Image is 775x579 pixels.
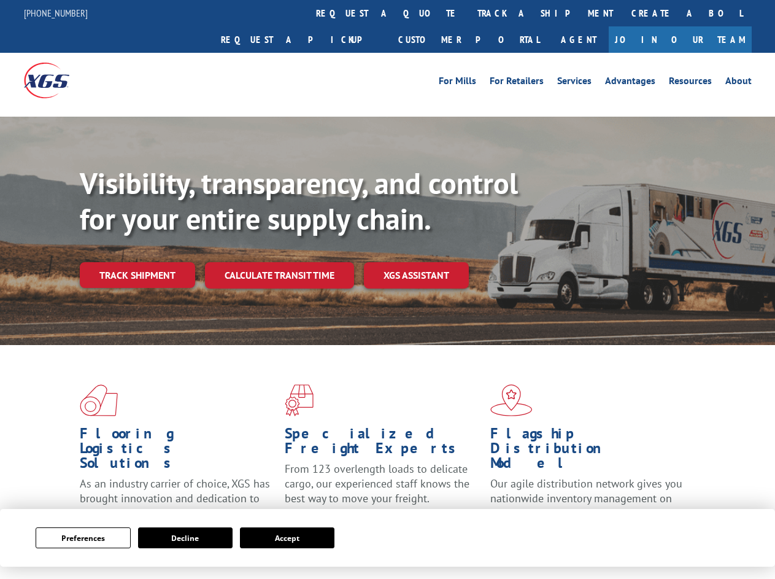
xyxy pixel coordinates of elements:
button: Preferences [36,527,130,548]
a: Advantages [605,76,655,90]
a: XGS ASSISTANT [364,262,469,289]
img: xgs-icon-total-supply-chain-intelligence-red [80,384,118,416]
a: Track shipment [80,262,195,288]
a: [PHONE_NUMBER] [24,7,88,19]
a: Agent [549,26,609,53]
a: About [725,76,752,90]
b: Visibility, transparency, and control for your entire supply chain. [80,164,518,238]
span: As an industry carrier of choice, XGS has brought innovation and dedication to flooring logistics... [80,476,270,520]
img: xgs-icon-flagship-distribution-model-red [490,384,533,416]
a: Resources [669,76,712,90]
h1: Specialized Freight Experts [285,426,480,462]
button: Decline [138,527,233,548]
img: xgs-icon-focused-on-flooring-red [285,384,314,416]
a: Services [557,76,592,90]
span: Our agile distribution network gives you nationwide inventory management on demand. [490,476,682,520]
a: Customer Portal [389,26,549,53]
a: For Mills [439,76,476,90]
h1: Flooring Logistics Solutions [80,426,276,476]
a: Request a pickup [212,26,389,53]
h1: Flagship Distribution Model [490,426,686,476]
button: Accept [240,527,334,548]
a: Calculate transit time [205,262,354,289]
a: For Retailers [490,76,544,90]
p: From 123 overlength loads to delicate cargo, our experienced staff knows the best way to move you... [285,462,480,516]
a: Join Our Team [609,26,752,53]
